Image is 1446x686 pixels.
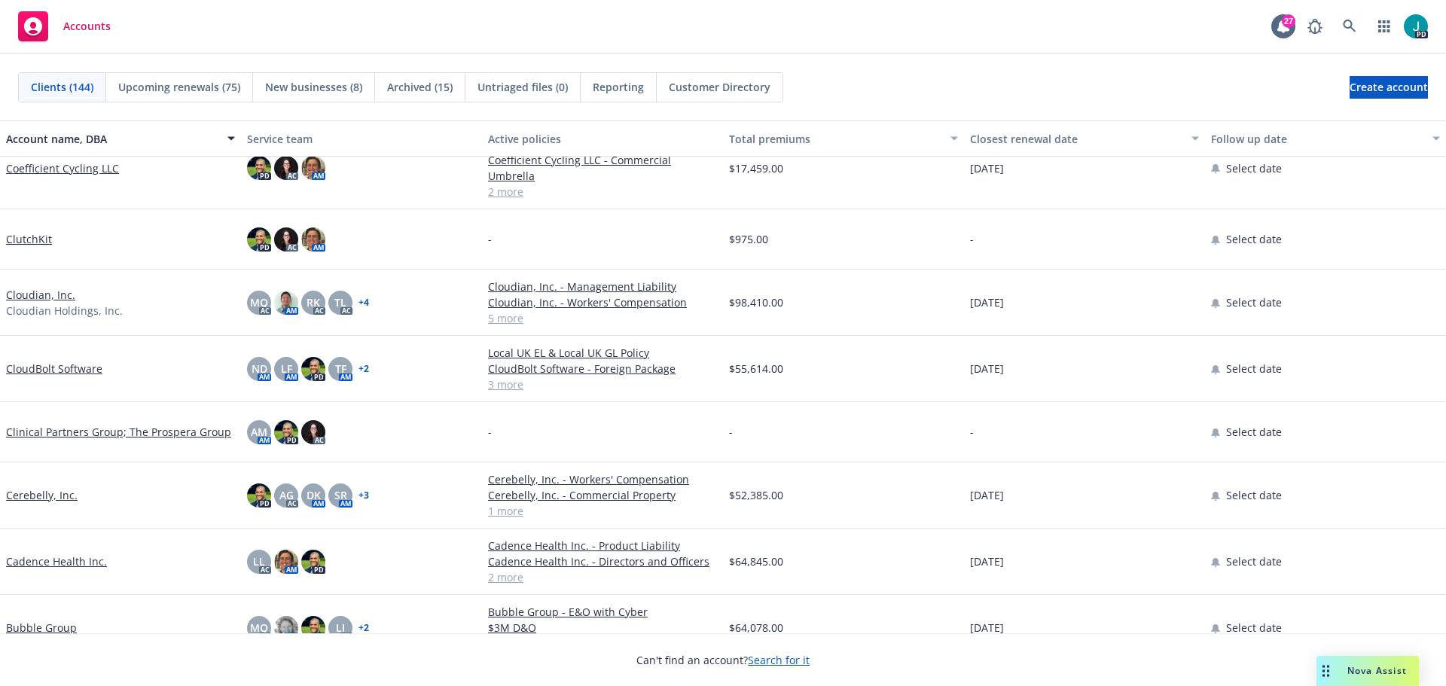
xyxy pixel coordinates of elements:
[301,420,325,444] img: photo
[1369,11,1399,41] a: Switch app
[1335,11,1365,41] a: Search
[1347,664,1407,677] span: Nova Assist
[488,553,717,569] a: Cadence Health Inc. - Directors and Officers
[488,424,492,440] span: -
[274,420,298,444] img: photo
[1205,120,1446,157] button: Follow up date
[729,487,783,503] span: $52,385.00
[970,231,974,247] span: -
[970,294,1004,310] span: [DATE]
[723,120,964,157] button: Total premiums
[1226,294,1282,310] span: Select date
[477,79,568,95] span: Untriaged files (0)
[593,79,644,95] span: Reporting
[12,5,117,47] a: Accounts
[241,120,482,157] button: Service team
[358,298,369,307] a: + 4
[488,620,717,636] a: $3M D&O
[335,361,346,377] span: TF
[488,487,717,503] a: Cerebelly, Inc. - Commercial Property
[970,361,1004,377] span: [DATE]
[301,550,325,574] img: photo
[1226,553,1282,569] span: Select date
[1226,160,1282,176] span: Select date
[6,287,75,303] a: Cloudian, Inc.
[6,553,107,569] a: Cadence Health Inc.
[118,79,240,95] span: Upcoming renewals (75)
[970,424,974,440] span: -
[253,553,265,569] span: LL
[1350,73,1428,102] span: Create account
[729,553,783,569] span: $64,845.00
[247,156,271,180] img: photo
[669,79,770,95] span: Customer Directory
[334,294,346,310] span: TL
[970,160,1004,176] span: [DATE]
[6,361,102,377] a: CloudBolt Software
[488,131,717,147] div: Active policies
[358,623,369,633] a: + 2
[488,503,717,519] a: 1 more
[488,279,717,294] a: Cloudian, Inc. - Management Liability
[334,487,347,503] span: SR
[6,231,52,247] a: ClutchKit
[1282,14,1295,28] div: 27
[488,361,717,377] a: CloudBolt Software - Foreign Package
[251,424,267,440] span: AM
[31,79,93,95] span: Clients (144)
[247,483,271,508] img: photo
[274,291,298,315] img: photo
[970,553,1004,569] span: [DATE]
[301,156,325,180] img: photo
[6,131,218,147] div: Account name, DBA
[970,620,1004,636] span: [DATE]
[1350,76,1428,99] a: Create account
[970,487,1004,503] span: [DATE]
[6,424,231,440] a: Clinical Partners Group; The Prospera Group
[6,303,123,319] span: Cloudian Holdings, Inc.
[729,231,768,247] span: $975.00
[964,120,1205,157] button: Closest renewal date
[488,310,717,326] a: 5 more
[250,294,268,310] span: MQ
[301,357,325,381] img: photo
[6,620,77,636] a: Bubble Group
[301,616,325,640] img: photo
[1316,656,1335,686] div: Drag to move
[63,20,111,32] span: Accounts
[301,227,325,252] img: photo
[1226,620,1282,636] span: Select date
[1226,361,1282,377] span: Select date
[729,361,783,377] span: $55,614.00
[748,653,810,667] a: Search for it
[336,620,345,636] span: LI
[358,491,369,500] a: + 3
[1211,131,1423,147] div: Follow up date
[488,538,717,553] a: Cadence Health Inc. - Product Liability
[482,120,723,157] button: Active policies
[488,152,717,184] a: Coefficient Cycling LLC - Commercial Umbrella
[387,79,453,95] span: Archived (15)
[274,616,298,640] img: photo
[252,361,267,377] span: ND
[247,131,476,147] div: Service team
[1316,656,1419,686] button: Nova Assist
[488,231,492,247] span: -
[970,131,1182,147] div: Closest renewal date
[274,550,298,574] img: photo
[307,487,321,503] span: DK
[265,79,362,95] span: New businesses (8)
[488,604,717,620] a: Bubble Group - E&O with Cyber
[281,361,292,377] span: LF
[488,345,717,361] a: Local UK EL & Local UK GL Policy
[307,294,320,310] span: RK
[274,227,298,252] img: photo
[6,487,78,503] a: Cerebelly, Inc.
[247,227,271,252] img: photo
[729,424,733,440] span: -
